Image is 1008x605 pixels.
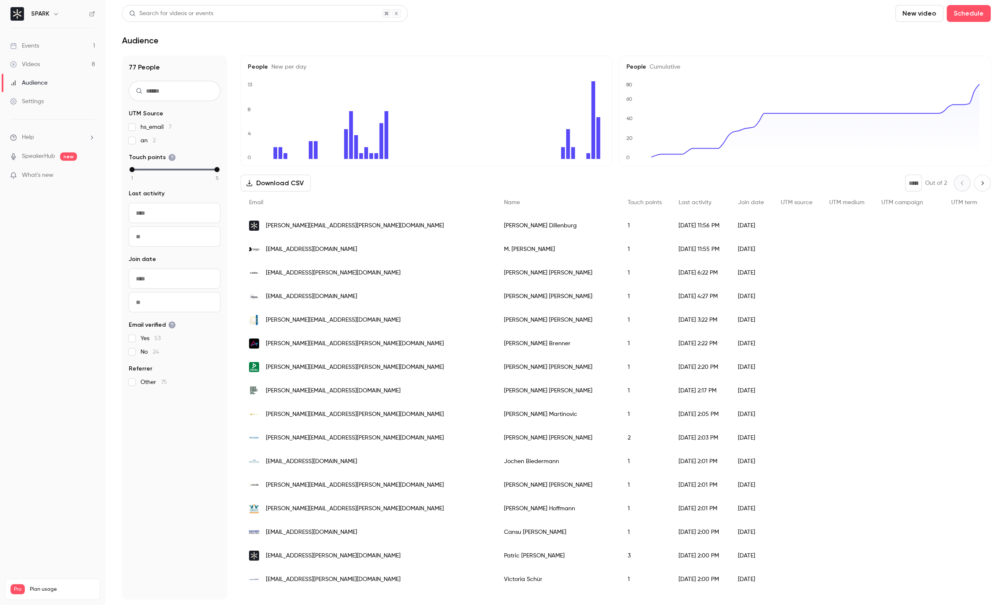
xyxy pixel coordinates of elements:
span: Join date [738,200,764,205]
span: UTM Source [129,109,163,118]
span: [PERSON_NAME][EMAIL_ADDRESS][PERSON_NAME][DOMAIN_NAME] [266,339,444,348]
div: [DATE] [730,544,773,568]
img: swatchgroup.com [249,574,259,584]
iframe: Noticeable Trigger [85,172,95,179]
div: Settings [10,97,44,106]
span: 2 [153,138,156,144]
span: New per day [268,64,306,70]
div: [DATE] 2:00 PM [671,544,730,568]
a: SpeakerHub [22,152,55,161]
span: Referrer [129,365,152,373]
span: 75 [161,379,167,385]
img: dzbank.de [249,433,259,443]
img: t-online.de [249,268,259,278]
div: 1 [619,261,671,285]
span: 5 [216,174,218,182]
span: [EMAIL_ADDRESS][PERSON_NAME][DOMAIN_NAME] [266,269,401,277]
span: [EMAIL_ADDRESS][DOMAIN_NAME] [266,245,357,254]
div: [DATE] [730,355,773,379]
span: UTM term [952,200,978,205]
div: [DATE] 4:27 PM [671,285,730,308]
img: sirius-consult.com [249,504,259,514]
span: [PERSON_NAME][EMAIL_ADDRESS][PERSON_NAME][DOMAIN_NAME] [266,410,444,419]
div: [DATE] [730,568,773,591]
h5: People [626,63,984,71]
span: [EMAIL_ADDRESS][DOMAIN_NAME] [266,528,357,537]
div: [DATE] [730,285,773,308]
div: [PERSON_NAME] Martinovic [496,402,619,426]
div: [DATE] [730,261,773,285]
span: [PERSON_NAME][EMAIL_ADDRESS][PERSON_NAME][DOMAIN_NAME] [266,363,444,372]
span: Touch points [628,200,662,205]
span: [PERSON_NAME][EMAIL_ADDRESS][DOMAIN_NAME] [266,316,401,325]
text: 0 [247,155,251,160]
text: 4 [248,131,251,136]
img: waifc.be [249,456,259,466]
div: Cansu [PERSON_NAME] [496,520,619,544]
span: Help [22,133,34,142]
span: Email [249,200,263,205]
div: 1 [619,379,671,402]
div: 1 [619,308,671,332]
span: Plan usage [30,586,95,593]
div: 1 [619,332,671,355]
div: [DATE] 6:22 PM [671,261,730,285]
div: [DATE] [730,497,773,520]
div: [DATE] 2:01 PM [671,473,730,497]
span: [EMAIL_ADDRESS][PERSON_NAME][DOMAIN_NAME] [266,552,401,560]
div: min [130,167,135,172]
div: 2 [619,426,671,450]
div: [PERSON_NAME] [PERSON_NAME] [496,355,619,379]
div: [DATE] 2:20 PM [671,355,730,379]
span: Cumulative [647,64,681,70]
span: UTM campaign [882,200,923,205]
span: [EMAIL_ADDRESS][DOMAIN_NAME] [266,292,357,301]
text: 13 [247,82,252,88]
p: Out of 2 [926,179,947,187]
text: 40 [626,116,633,122]
span: [EMAIL_ADDRESS][PERSON_NAME][DOMAIN_NAME] [266,575,401,584]
span: Other [141,378,167,386]
img: crewspirit.com [249,291,259,301]
div: max [215,167,220,172]
div: [DATE] 2:22 PM [671,332,730,355]
span: No [141,348,159,356]
span: Last activity [679,200,712,205]
span: [PERSON_NAME][EMAIL_ADDRESS][PERSON_NAME][DOMAIN_NAME] [266,221,444,230]
text: 20 [626,135,633,141]
span: Yes [141,334,161,343]
div: [DATE] 3:22 PM [671,308,730,332]
div: [DATE] 2:05 PM [671,402,730,426]
div: 1 [619,568,671,591]
div: [PERSON_NAME] [PERSON_NAME] [496,261,619,285]
text: 0 [626,155,630,160]
div: 1 [619,473,671,497]
span: [PERSON_NAME][EMAIL_ADDRESS][DOMAIN_NAME] [266,386,401,395]
div: [DATE] [730,402,773,426]
div: [DATE] [730,520,773,544]
div: 1 [619,355,671,379]
img: dvag.de [249,412,259,417]
span: Touch points [129,153,176,162]
div: [DATE] 11:56 PM [671,214,730,237]
div: Videos [10,60,40,69]
div: M. [PERSON_NAME] [496,237,619,261]
img: ssga.com [249,386,259,396]
span: 1 [131,174,133,182]
img: msn.com [249,247,259,251]
div: Patric [PERSON_NAME] [496,544,619,568]
div: [PERSON_NAME] [PERSON_NAME] [496,379,619,402]
span: [PERSON_NAME][EMAIL_ADDRESS][PERSON_NAME][DOMAIN_NAME] [266,504,444,513]
span: Join date [129,255,156,264]
div: [PERSON_NAME] Brenner [496,332,619,355]
div: 1 [619,237,671,261]
div: [DATE] 2:00 PM [671,568,730,591]
img: dekra.com [249,362,259,372]
h6: SPARK [31,10,49,18]
li: help-dropdown-opener [10,133,95,142]
img: ad-alliance.de [249,338,259,349]
div: [DATE] [730,237,773,261]
div: [DATE] 2:17 PM [671,379,730,402]
span: [PERSON_NAME][EMAIL_ADDRESS][PERSON_NAME][DOMAIN_NAME] [266,481,444,490]
div: [PERSON_NAME] [PERSON_NAME] [496,285,619,308]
